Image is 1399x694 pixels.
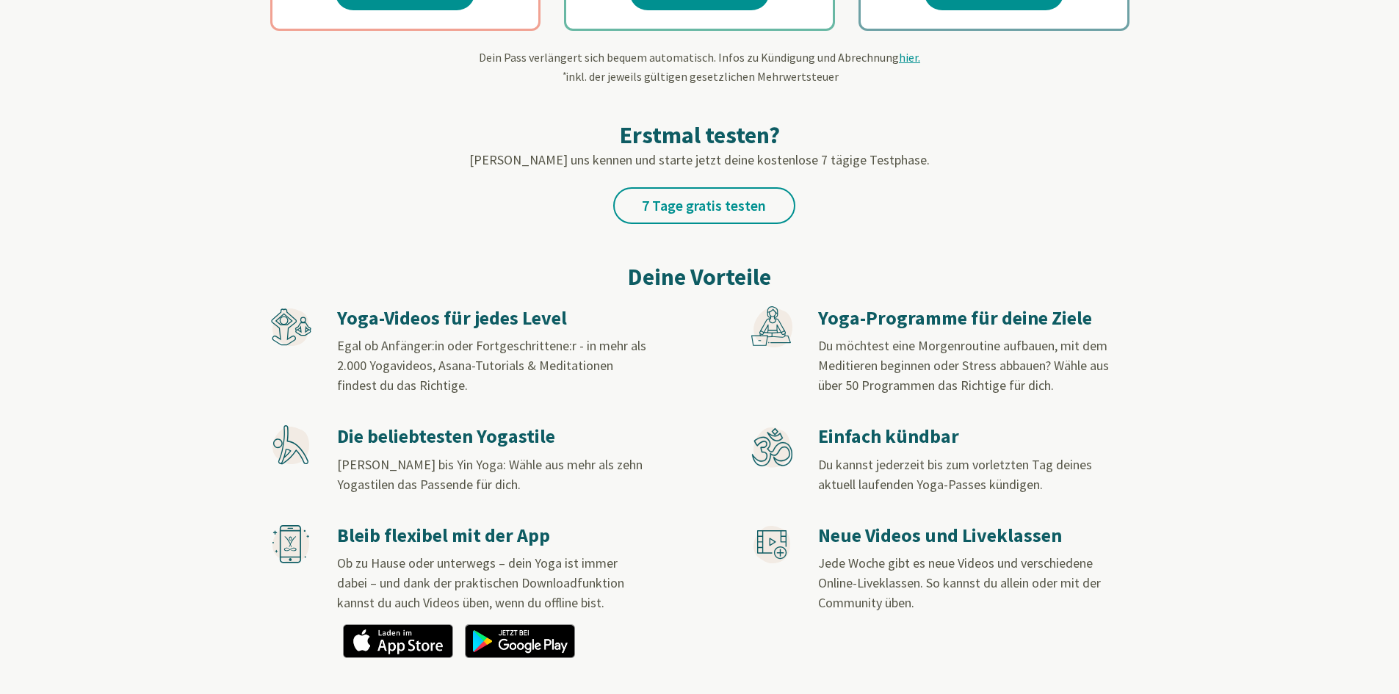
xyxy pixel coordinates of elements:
[270,259,1129,294] h2: Deine Vorteile
[818,337,1109,394] span: Du möchtest eine Morgenroutine aufbauen, mit dem Meditieren beginnen oder Stress abbauen? Wähle a...
[270,120,1129,150] h2: Erstmal testen?
[343,624,453,658] img: app_appstore_de.png
[818,306,1128,330] h3: Yoga-Programme für deine Ziele
[337,337,646,394] span: Egal ob Anfänger:in oder Fortgeschrittene:r - in mehr als 2.000 Yogavideos, Asana-Tutorials & Med...
[818,524,1128,548] h3: Neue Videos und Liveklassen
[613,187,795,224] a: 7 Tage gratis testen
[465,624,575,658] img: app_googleplay_de.png
[899,50,920,65] span: hier.
[818,424,1128,449] h3: Einfach kündbar
[818,554,1101,611] span: Jede Woche gibt es neue Videos und verschiedene Online-Liveklassen. So kannst du allein oder mit ...
[337,456,643,493] span: [PERSON_NAME] bis Yin Yoga: Wähle aus mehr als zehn Yogastilen das Passende für dich.
[270,150,1129,170] p: [PERSON_NAME] uns kennen und starte jetzt deine kostenlose 7 tägige Testphase.
[337,306,647,330] h3: Yoga-Videos für jedes Level
[270,48,1129,85] div: Dein Pass verlängert sich bequem automatisch. Infos zu Kündigung und Abrechnung
[337,524,647,548] h3: Bleib flexibel mit der App
[818,456,1092,493] span: Du kannst jederzeit bis zum vorletzten Tag deines aktuell laufenden Yoga-Passes kündigen.
[561,69,839,84] span: inkl. der jeweils gültigen gesetzlichen Mehrwertsteuer
[337,424,647,449] h3: Die beliebtesten Yogastile
[337,554,624,611] span: Ob zu Hause oder unterwegs – dein Yoga ist immer dabei – und dank der praktischen Downloadfunktio...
